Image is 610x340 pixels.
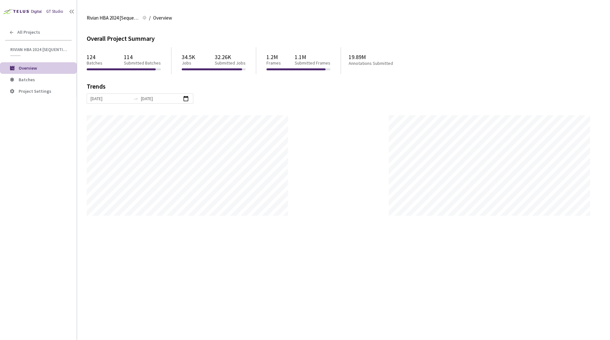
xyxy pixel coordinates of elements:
span: Overview [153,14,172,22]
p: 32.26K [215,54,246,60]
span: Project Settings [19,88,51,94]
p: Frames [266,60,281,66]
span: Rivian HBA 2024 [Sequential] [10,47,68,52]
p: 34.5K [182,54,195,60]
p: Submitted Jobs [215,60,246,66]
div: GT Studio [46,8,63,15]
input: End date [141,95,181,102]
span: to [133,96,138,101]
div: Trends [87,83,591,93]
p: Annotations Submitted [349,61,418,66]
p: 114 [124,54,161,60]
p: 1.1M [295,54,330,60]
p: 19.89M [349,54,418,60]
p: Submitted Batches [124,60,161,66]
p: Jobs [182,60,195,66]
p: Batches [87,60,102,66]
input: Start date [91,95,131,102]
span: All Projects [17,30,40,35]
div: Overall Project Summary [87,33,600,43]
li: / [149,14,151,22]
span: Batches [19,77,35,83]
span: Rivian HBA 2024 [Sequential] [87,14,139,22]
p: 124 [87,54,102,60]
p: Submitted Frames [295,60,330,66]
span: swap-right [133,96,138,101]
p: 1.2M [266,54,281,60]
span: Overview [19,65,37,71]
